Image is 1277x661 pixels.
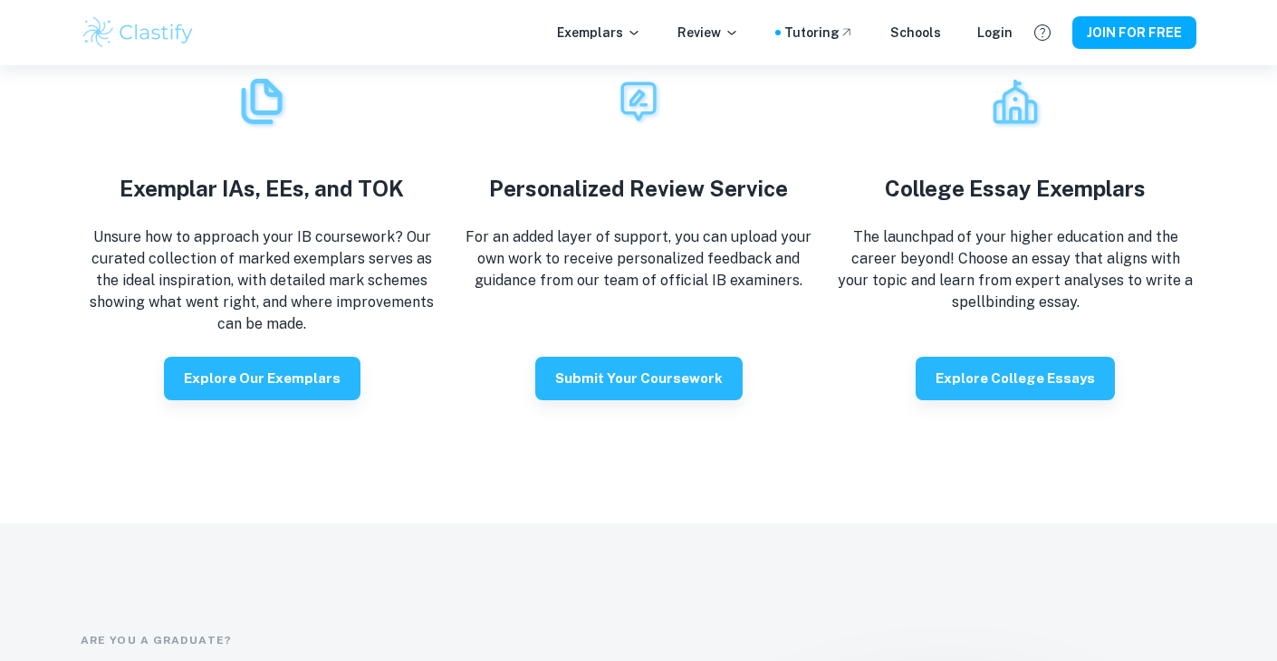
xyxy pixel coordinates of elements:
[784,23,854,43] a: Tutoring
[1072,16,1196,49] button: JOIN FOR FREE
[834,226,1196,313] p: The launchpad of your higher education and the career beyond! Choose an essay that aligns with yo...
[557,23,641,43] p: Exemplars
[235,74,289,129] img: Exemplars
[611,74,666,129] img: Review
[457,226,820,292] p: For an added layer of support, you can upload your own work to receive personalized feedback and ...
[457,172,820,205] h4: Personalized Review Service
[164,369,360,386] a: Explore our exemplars
[81,14,196,51] img: Clastify logo
[81,632,524,648] p: Are you a graduate?
[1027,17,1058,48] button: Help and Feedback
[977,23,1013,43] a: Login
[81,172,443,205] h4: Exemplar IAs, EEs, and TOK
[916,369,1115,386] a: Explore College Essays
[535,369,743,386] a: Submit your coursework
[834,172,1196,205] h4: College Essay Exemplars
[164,357,360,400] button: Explore our exemplars
[890,23,941,43] a: Schools
[677,23,739,43] p: Review
[988,74,1042,129] img: Review
[916,357,1115,400] button: Explore College Essays
[81,226,443,335] p: Unsure how to approach your IB coursework? Our curated collection of marked exemplars serves as t...
[535,357,743,400] button: Submit your coursework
